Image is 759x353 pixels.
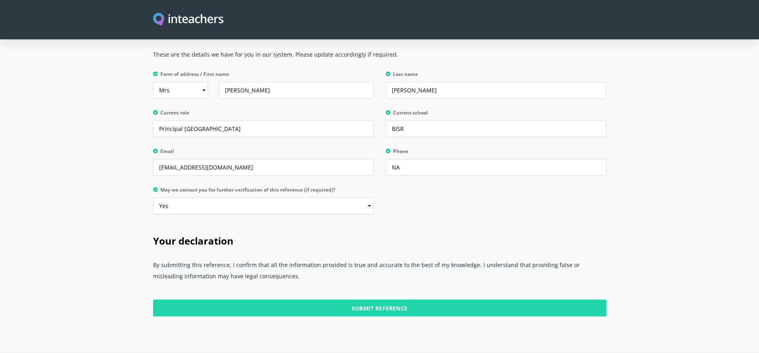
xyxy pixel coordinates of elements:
label: Last name [386,71,606,82]
label: Current school [386,110,606,120]
label: Current role [153,110,374,120]
label: Form of address / First name [153,71,374,82]
label: Email [153,149,374,159]
p: By submitting this reference, I confirm that all the information provided is true and accurate to... [153,256,606,290]
label: Phone [386,149,606,159]
p: These are the details we have for you in our system. Please update accordingly if required. [153,46,606,68]
input: Submit Reference [153,300,606,316]
label: May we contact you for further verification of this reference (if required)? [153,187,374,198]
img: Inteachers [153,13,224,27]
a: Visit this site's homepage [153,13,224,27]
span: Your declaration [153,234,233,247]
